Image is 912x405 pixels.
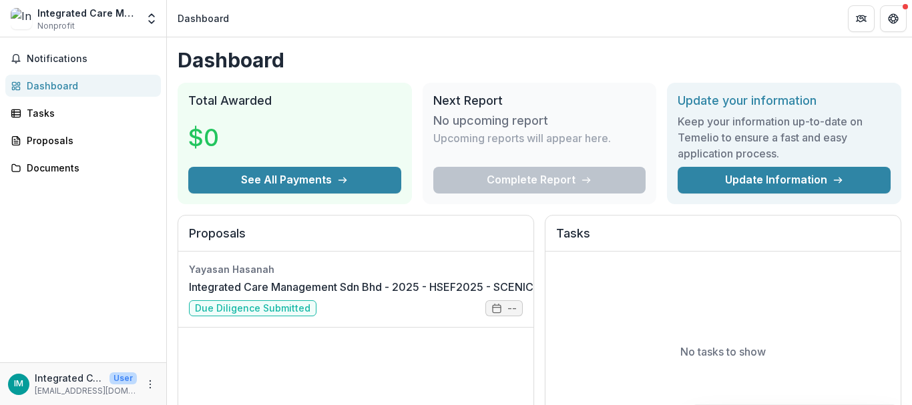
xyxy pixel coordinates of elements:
[14,380,23,388] div: Integrated Care Management
[188,167,401,193] button: See All Payments
[109,372,137,384] p: User
[5,157,161,179] a: Documents
[848,5,875,32] button: Partners
[880,5,907,32] button: Get Help
[5,129,161,151] a: Proposals
[35,385,137,397] p: [EMAIL_ADDRESS][DOMAIN_NAME]
[5,48,161,69] button: Notifications
[142,376,158,392] button: More
[433,113,548,128] h3: No upcoming report
[188,93,401,108] h2: Total Awarded
[27,53,156,65] span: Notifications
[680,344,766,360] p: No tasks to show
[5,102,161,124] a: Tasks
[178,48,901,72] h1: Dashboard
[35,371,104,385] p: Integrated Care Management
[172,9,234,28] nav: breadcrumb
[178,11,229,25] div: Dashboard
[556,226,890,252] h2: Tasks
[189,279,533,295] a: Integrated Care Management Sdn Bhd - 2025 - HSEF2025 - SCENIC
[27,133,150,147] div: Proposals
[27,161,150,175] div: Documents
[142,5,161,32] button: Open entity switcher
[678,93,891,108] h2: Update your information
[37,20,75,32] span: Nonprofit
[188,119,288,155] h3: $0
[5,75,161,97] a: Dashboard
[27,79,150,93] div: Dashboard
[37,6,137,20] div: Integrated Care Management Sdn Bhd
[433,130,611,146] p: Upcoming reports will appear here.
[678,113,891,161] h3: Keep your information up-to-date on Temelio to ensure a fast and easy application process.
[433,93,646,108] h2: Next Report
[27,106,150,120] div: Tasks
[11,8,32,29] img: Integrated Care Management Sdn Bhd
[189,226,523,252] h2: Proposals
[678,167,891,193] a: Update Information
